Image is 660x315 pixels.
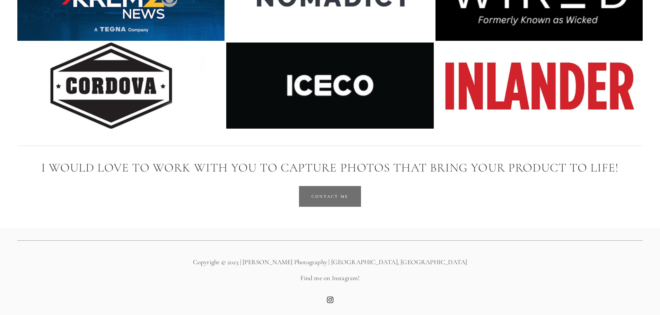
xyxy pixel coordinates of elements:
img: Screenshot+2025-01-30+at+9.07.22%E2%80%AFAM.jpg [203,43,457,129]
p: Copyright © 2023 | [PERSON_NAME] Photography | [GEOGRAPHIC_DATA], [GEOGRAPHIC_DATA] [17,258,643,267]
img: Screen+Shot+2021-06-02+at+2.35.10+PM.jpg [433,43,645,129]
a: Contact Me [299,186,361,207]
a: Instagram [327,296,334,303]
h2: I would love to work with you to capture photos that bring your product to life! [17,161,643,175]
p: Find me on Instagram! [17,274,643,283]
